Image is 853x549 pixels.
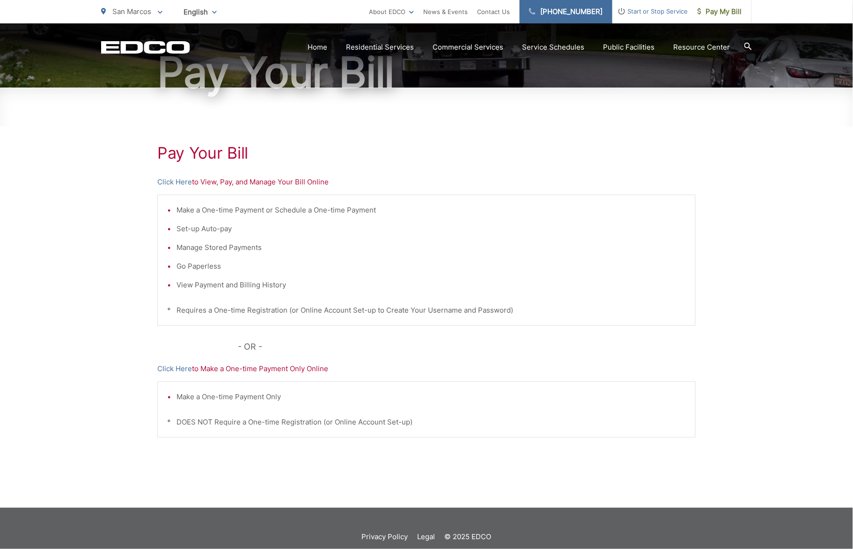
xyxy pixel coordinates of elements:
p: - OR - [238,340,696,354]
span: Pay My Bill [698,6,742,17]
a: EDCD logo. Return to the homepage. [101,41,190,54]
p: to Make a One-time Payment Only Online [157,363,696,374]
a: Public Facilities [603,42,655,53]
a: Residential Services [346,42,414,53]
a: Click Here [157,176,192,188]
a: Click Here [157,363,192,374]
a: Home [308,42,327,53]
li: Manage Stored Payments [176,242,686,253]
p: © 2025 EDCO [445,531,492,542]
a: About EDCO [369,6,414,17]
p: * DOES NOT Require a One-time Registration (or Online Account Set-up) [167,417,686,428]
span: English [176,4,224,20]
li: View Payment and Billing History [176,279,686,291]
span: San Marcos [112,7,151,16]
li: Make a One-time Payment or Schedule a One-time Payment [176,205,686,216]
a: Legal [418,531,435,542]
a: Privacy Policy [362,531,408,542]
li: Make a One-time Payment Only [176,391,686,403]
li: Go Paperless [176,261,686,272]
a: Commercial Services [433,42,503,53]
a: Contact Us [477,6,510,17]
a: News & Events [423,6,468,17]
a: Service Schedules [522,42,584,53]
li: Set-up Auto-pay [176,223,686,234]
p: to View, Pay, and Manage Your Bill Online [157,176,696,188]
p: * Requires a One-time Registration (or Online Account Set-up to Create Your Username and Password) [167,305,686,316]
a: Resource Center [674,42,730,53]
h1: Pay Your Bill [157,144,696,162]
h1: Pay Your Bill [101,49,752,96]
